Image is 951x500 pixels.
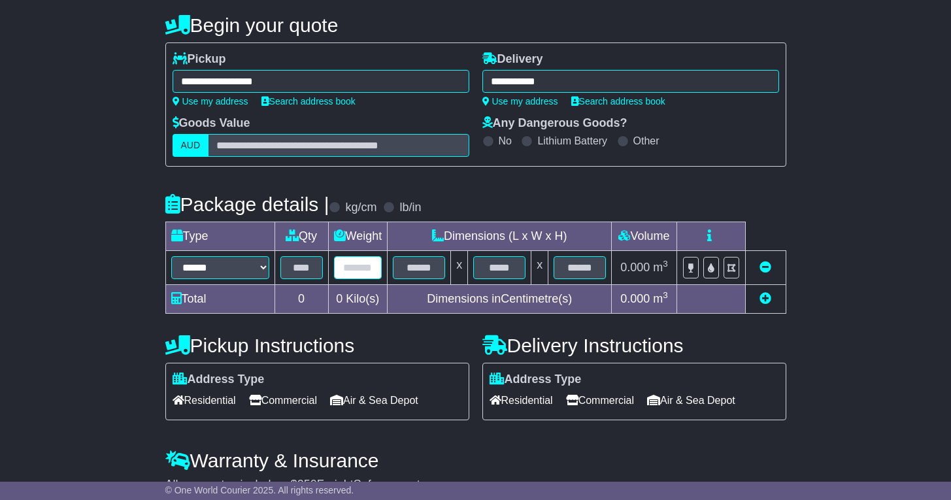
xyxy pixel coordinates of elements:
[275,285,328,314] td: 0
[653,261,668,274] span: m
[336,292,342,305] span: 0
[620,292,650,305] span: 0.000
[297,478,317,491] span: 250
[165,222,275,251] td: Type
[620,261,650,274] span: 0.000
[165,478,786,492] div: All our quotes include a $ FreightSafe warranty.
[275,222,328,251] td: Qty
[451,251,468,285] td: x
[249,390,317,410] span: Commercial
[173,134,209,157] label: AUD
[571,96,665,107] a: Search address book
[173,116,250,131] label: Goods Value
[261,96,356,107] a: Search address book
[633,135,659,147] label: Other
[663,259,668,269] sup: 3
[173,52,226,67] label: Pickup
[388,222,612,251] td: Dimensions (L x W x H)
[165,193,329,215] h4: Package details |
[759,292,771,305] a: Add new item
[173,373,265,387] label: Address Type
[490,373,582,387] label: Address Type
[531,251,548,285] td: x
[482,96,558,107] a: Use my address
[165,485,354,495] span: © One World Courier 2025. All rights reserved.
[173,96,248,107] a: Use my address
[165,450,786,471] h4: Warranty & Insurance
[328,285,388,314] td: Kilo(s)
[482,116,627,131] label: Any Dangerous Goods?
[482,52,543,67] label: Delivery
[663,290,668,300] sup: 3
[165,14,786,36] h4: Begin your quote
[330,390,418,410] span: Air & Sea Depot
[537,135,607,147] label: Lithium Battery
[759,261,771,274] a: Remove this item
[482,335,786,356] h4: Delivery Instructions
[345,201,376,215] label: kg/cm
[653,292,668,305] span: m
[490,390,553,410] span: Residential
[499,135,512,147] label: No
[388,285,612,314] td: Dimensions in Centimetre(s)
[647,390,735,410] span: Air & Sea Depot
[399,201,421,215] label: lb/in
[165,335,469,356] h4: Pickup Instructions
[612,222,676,251] td: Volume
[165,285,275,314] td: Total
[328,222,388,251] td: Weight
[566,390,634,410] span: Commercial
[173,390,236,410] span: Residential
